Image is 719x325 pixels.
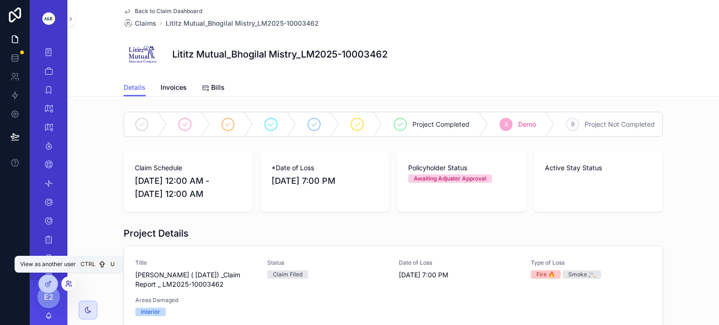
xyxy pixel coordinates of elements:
[412,120,470,129] span: Project Completed
[531,259,652,267] span: Type of Loss
[161,79,187,98] a: Invoices
[545,163,652,173] span: Active Stay Status
[408,163,515,173] span: Policyholder Status
[20,260,76,268] span: View as another user
[568,270,595,279] div: Smoke 🚬
[211,83,225,92] span: Bills
[518,120,536,129] span: Demo
[109,260,116,268] span: U
[135,19,156,28] span: Claims
[536,270,555,279] div: Fire 🔥
[399,259,520,267] span: Date of Loss
[135,163,242,173] span: Claim Schedule
[124,227,189,240] h1: Project Details
[30,37,67,280] div: scrollable content
[267,259,388,267] span: Status
[202,79,225,98] a: Bills
[80,260,96,269] span: Ctrl
[166,19,319,28] a: Lititz Mutual_Bhogilal Mistry_LM2025-10003462
[124,79,146,97] a: Details
[135,7,202,15] span: Back to Claim Dashboard
[124,19,156,28] a: Claims
[399,270,520,280] span: [DATE] 7:00 PM
[124,7,202,15] a: Back to Claim Dashboard
[571,121,574,128] span: 9
[585,120,655,129] span: Project Not Completed
[135,270,256,289] span: [PERSON_NAME] ( [DATE]) _Claim Report _ LM2025-10003462
[161,83,187,92] span: Invoices
[135,296,256,304] span: Areas Damaged
[273,270,302,279] div: Claim Filed
[135,174,242,201] span: [DATE] 12:00 AM - [DATE] 12:00 AM
[44,291,53,303] span: E2
[271,163,378,173] span: *Date of Loss
[172,48,388,61] h1: Lititz Mutual_Bhogilal Mistry_LM2025-10003462
[271,174,378,188] span: [DATE] 7:00 PM
[414,174,486,183] div: Awaiting Adjuster Approval
[36,12,62,26] img: App logo
[135,259,256,267] span: Title
[141,308,160,316] div: Interior
[505,121,508,128] span: 8
[124,83,146,92] span: Details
